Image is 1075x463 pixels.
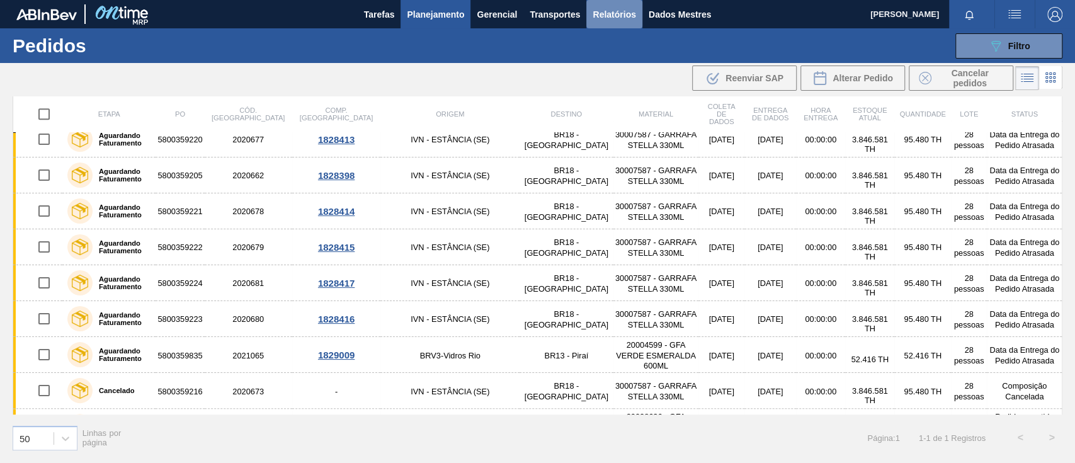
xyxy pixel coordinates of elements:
[989,309,1059,329] font: Data da Entrega do Pedido Atrasada
[758,243,783,253] font: [DATE]
[708,351,734,360] font: [DATE]
[909,66,1013,91] button: Cancelar pedidos
[926,433,930,443] font: 1
[954,202,984,222] font: 28 pessoas
[411,207,489,217] font: IVN - ESTÂNCIA (SE)
[13,301,1062,337] a: Aguardando Faturamento58003592232020680IVN - ESTÂNCIA (SE)BR18 - [GEOGRAPHIC_DATA]30007587 - GARR...
[1002,381,1047,401] font: Composição Cancelada
[758,279,783,289] font: [DATE]
[758,315,783,324] font: [DATE]
[364,9,395,20] font: Tarefas
[904,351,941,360] font: 52.416 TH
[615,237,697,258] font: 30007587 - GARRAFA STELLA 330ML
[1011,111,1037,118] font: Status
[157,171,202,181] font: 5800359205
[752,107,788,122] font: Entrega de dados
[944,433,948,443] font: 1
[1047,7,1062,22] img: Sair
[13,193,1062,229] a: Aguardando Faturamento58003592212020678IVN - ESTÂNCIA (SE)BR18 - [GEOGRAPHIC_DATA]30007587 - GARR...
[909,66,1013,91] div: Cancelar Pedidos em Massa
[923,433,926,443] font: -
[951,433,986,443] font: Registros
[1007,7,1022,22] img: ações do usuário
[232,243,264,253] font: 2020679
[805,315,836,324] font: 00:00:00
[615,166,697,186] font: 30007587 - GARRAFA STELLA 330ML
[82,428,122,447] font: Linhas por página
[525,166,608,186] font: BR18 - [GEOGRAPHIC_DATA]
[904,207,941,217] font: 95.480 TH
[954,130,984,150] font: 28 pessoas
[852,171,888,190] font: 3.846.581 TH
[954,273,984,294] font: 28 pessoas
[411,279,489,289] font: IVN - ESTÂNCIA (SE)
[852,243,888,261] font: 3.846.581 TH
[13,122,1062,157] a: Aguardando Faturamento58003592202020677IVN - ESTÂNCIA (SE)BR18 - [GEOGRAPHIC_DATA]30007587 - GARR...
[852,135,888,154] font: 3.846.581 TH
[300,107,373,122] font: Comp. [GEOGRAPHIC_DATA]
[904,135,941,145] font: 95.480 TH
[989,237,1059,258] font: Data da Entrega do Pedido Atrasada
[805,135,836,145] font: 00:00:00
[919,433,923,443] font: 1
[99,347,142,362] font: Aguardando Faturamento
[758,135,783,145] font: [DATE]
[708,135,734,145] font: [DATE]
[708,103,736,126] font: Coleta de dados
[13,229,1062,265] a: Aguardando Faturamento58003592222020679IVN - ESTÂNCIA (SE)BR18 - [GEOGRAPHIC_DATA]30007587 - GARR...
[954,166,984,186] font: 28 pessoas
[804,107,838,122] font: Hora Entrega
[411,243,489,253] font: IVN - ESTÂNCIA (SE)
[725,73,783,83] font: Reenviar SAP
[13,337,1062,373] a: Aguardando Faturamento58003598352021065BRV3-Vidros RioBR13 - Piraí20004599 - GFA VERDE ESMERALDA ...
[16,9,77,20] img: TNhmsLtSVTkK8tSr43FrP2fwEKptu5GPRR3wAAAABJRU5ErkJggg==
[420,351,481,360] font: BRV3-Vidros Rio
[989,130,1059,150] font: Data da Entrega do Pedido Atrasada
[954,345,984,365] font: 28 pessoas
[649,9,712,20] font: Dados Mestres
[853,107,887,122] font: Estoque atual
[318,206,355,217] font: 1828414
[870,9,939,19] font: [PERSON_NAME]
[318,134,355,145] font: 1828413
[99,311,142,326] font: Aguardando Faturamento
[13,35,86,56] font: Pedidos
[708,315,734,324] font: [DATE]
[833,73,893,83] font: Alterar Pedido
[851,355,889,364] font: 52.416 TH
[436,111,464,118] font: Origem
[157,315,202,324] font: 5800359223
[1049,432,1054,443] font: >
[13,373,1062,409] a: Cancelado58003592162020673-IVN - ESTÂNCIA (SE)BR18 - [GEOGRAPHIC_DATA]30007587 - GARRAFA STELLA 3...
[895,433,899,443] font: 1
[615,381,697,401] font: 30007587 - GARRAFA STELLA 330ML
[852,278,888,297] font: 3.846.581 TH
[407,9,464,20] font: Planejamento
[525,273,608,294] font: BR18 - [GEOGRAPHIC_DATA]
[805,351,836,360] font: 00:00:00
[960,111,978,118] font: Lote
[98,111,120,118] font: Etapa
[335,387,338,396] font: -
[232,171,264,181] font: 2020662
[13,409,1062,445] a: Aguardando Faturamento58003003371959896BRV3-Vidros RioBR19 - [GEOGRAPHIC_DATA]20008636 - GFA FLIN...
[989,273,1059,294] font: Data da Entrega do Pedido Atrasada
[157,387,202,396] font: 5800359216
[758,207,783,217] font: [DATE]
[411,387,489,396] font: IVN - ESTÂNCIA (SE)
[899,111,945,118] font: Quantidade
[708,207,734,217] font: [DATE]
[318,314,355,324] font: 1828416
[805,243,836,253] font: 00:00:00
[99,275,142,290] font: Aguardando Faturamento
[805,207,836,217] font: 00:00:00
[477,9,517,20] font: Gerencial
[904,315,941,324] font: 95.480 TH
[852,314,888,333] font: 3.846.581 TH
[989,202,1059,222] font: Data da Entrega do Pedido Atrasada
[13,265,1062,301] a: Aguardando Faturamento58003592242020681IVN - ESTÂNCIA (SE)BR18 - [GEOGRAPHIC_DATA]30007587 - GARR...
[232,351,264,360] font: 2021065
[800,66,905,91] div: Alterar Pedido
[708,243,734,253] font: [DATE]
